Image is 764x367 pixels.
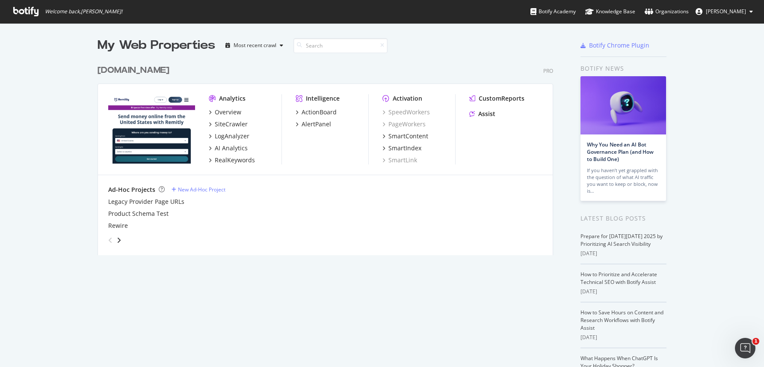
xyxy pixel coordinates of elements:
div: Assist [478,110,495,118]
div: Botify Academy [530,7,576,16]
div: Knowledge Base [585,7,635,16]
div: Ad-Hoc Projects [108,185,155,194]
a: New Ad-Hoc Project [172,186,225,193]
iframe: Intercom live chat [735,338,755,358]
img: remitly.com [108,94,195,164]
a: PageWorkers [382,120,426,128]
span: 1 [752,338,759,345]
input: Search [293,38,388,53]
div: RealKeywords [215,156,255,164]
a: SmartLink [382,156,417,164]
div: SmartIndex [388,144,421,152]
a: RealKeywords [209,156,255,164]
div: If you haven’t yet grappled with the question of what AI traffic you want to keep or block, now is… [587,167,660,194]
a: [DOMAIN_NAME] [98,64,173,77]
a: Legacy Provider Page URLs [108,197,184,206]
div: [DATE] [580,334,666,341]
div: Botify news [580,64,666,73]
a: AI Analytics [209,144,248,152]
div: AI Analytics [215,144,248,152]
img: Why You Need an AI Bot Governance Plan (and How to Build One) [580,76,666,134]
a: CustomReports [469,94,524,103]
button: [PERSON_NAME] [689,5,760,18]
a: Rewire [108,221,128,230]
a: Assist [469,110,495,118]
div: Pro [543,67,553,75]
div: SmartContent [388,132,428,140]
div: My Web Properties [98,37,215,54]
a: Prepare for [DATE][DATE] 2025 by Prioritizing AI Search Visibility [580,233,663,248]
div: [DATE] [580,288,666,295]
div: Intelligence [306,94,340,103]
a: Overview [209,108,241,116]
a: Why You Need an AI Bot Governance Plan (and How to Build One) [587,141,654,163]
div: ActionBoard [302,108,337,116]
a: SmartIndex [382,144,421,152]
a: AlertPanel [296,120,331,128]
div: [DOMAIN_NAME] [98,64,169,77]
div: Overview [215,108,241,116]
div: New Ad-Hoc Project [178,186,225,193]
a: Product Schema Test [108,209,169,218]
div: angle-left [105,233,116,247]
span: Welcome back, [PERSON_NAME] ! [45,8,122,15]
a: Botify Chrome Plugin [580,41,649,50]
a: ActionBoard [296,108,337,116]
span: Claire Carolan [706,8,746,15]
a: SiteCrawler [209,120,248,128]
a: How to Prioritize and Accelerate Technical SEO with Botify Assist [580,271,657,286]
div: SiteCrawler [215,120,248,128]
a: How to Save Hours on Content and Research Workflows with Botify Assist [580,309,663,331]
div: Latest Blog Posts [580,214,666,223]
button: Most recent crawl [222,39,287,52]
div: grid [98,54,560,255]
div: Organizations [645,7,689,16]
div: Activation [393,94,422,103]
div: CustomReports [479,94,524,103]
div: angle-right [116,236,122,245]
div: [DATE] [580,250,666,257]
a: SmartContent [382,132,428,140]
div: AlertPanel [302,120,331,128]
div: LogAnalyzer [215,132,249,140]
div: Botify Chrome Plugin [589,41,649,50]
a: SpeedWorkers [382,108,430,116]
div: Analytics [219,94,246,103]
div: Most recent crawl [234,43,276,48]
a: LogAnalyzer [209,132,249,140]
